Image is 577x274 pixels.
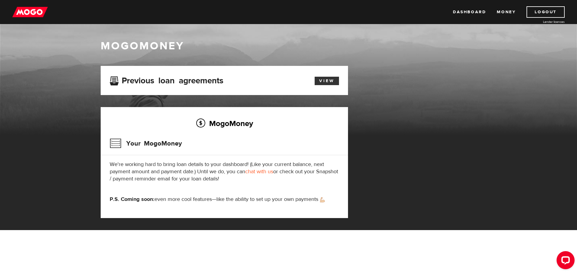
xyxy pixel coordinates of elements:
h3: Your MogoMoney [110,136,182,151]
a: chat with us [245,168,273,175]
a: Money [497,6,516,18]
a: Logout [527,6,565,18]
p: even more cool features—like the ability to set up your own payments [110,196,339,203]
a: Lender licences [520,20,565,24]
strong: P.S. Coming soon: [110,196,154,203]
img: mogo_logo-11ee424be714fa7cbb0f0f49df9e16ec.png [12,6,48,18]
iframe: LiveChat chat widget [552,249,577,274]
h1: MogoMoney [101,40,476,52]
h2: MogoMoney [110,117,339,130]
a: View [315,77,339,85]
h3: Previous loan agreements [110,76,223,84]
p: We're working hard to bring loan details to your dashboard! (Like your current balance, next paym... [110,161,339,183]
a: Dashboard [453,6,486,18]
img: strong arm emoji [320,197,325,202]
